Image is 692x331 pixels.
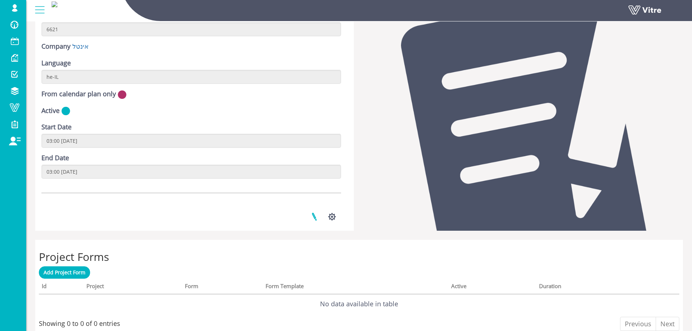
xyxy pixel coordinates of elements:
th: Active [448,280,536,294]
th: Project [84,280,182,294]
img: yes [61,106,70,116]
label: Start Date [41,122,72,132]
img: no [118,90,126,99]
img: Logo-Web.png [52,1,57,7]
a: אינטל [72,42,89,51]
label: Company [41,42,70,51]
label: Active [41,106,60,116]
label: Language [41,58,71,68]
div: Showing 0 to 0 of 0 entries [39,316,120,328]
th: Form [182,280,263,294]
th: Id [39,280,84,294]
h2: Project Forms [39,251,679,263]
label: From calendar plan only [41,89,116,99]
span: Add Project Form [44,269,85,276]
th: Form Template [263,280,449,294]
th: Duration [536,280,655,294]
a: Add Project Form [39,266,90,279]
td: No data available in table [39,294,679,314]
label: End Date [41,153,69,163]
